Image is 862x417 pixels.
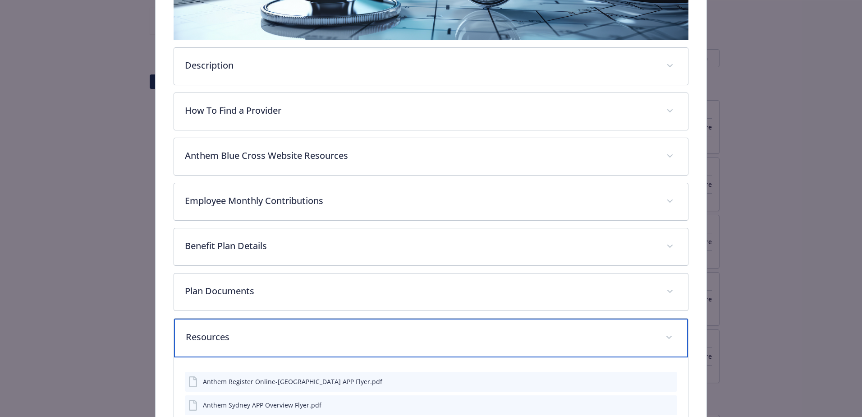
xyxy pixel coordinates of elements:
[174,319,688,357] div: Resources
[203,377,382,386] div: Anthem Register Online-[GEOGRAPHIC_DATA] APP Flyer.pdf
[203,400,321,410] div: Anthem Sydney APP Overview Flyer.pdf
[174,93,688,130] div: How To Find a Provider
[174,48,688,85] div: Description
[174,138,688,175] div: Anthem Blue Cross Website Resources
[651,400,658,410] button: download file
[185,149,656,162] p: Anthem Blue Cross Website Resources
[185,284,656,298] p: Plan Documents
[185,239,656,253] p: Benefit Plan Details
[174,183,688,220] div: Employee Monthly Contributions
[174,228,688,265] div: Benefit Plan Details
[665,400,674,410] button: preview file
[186,330,655,344] p: Resources
[185,59,656,72] p: Description
[665,377,674,386] button: preview file
[185,104,656,117] p: How To Find a Provider
[174,273,688,310] div: Plan Documents
[651,377,658,386] button: download file
[185,194,656,208] p: Employee Monthly Contributions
